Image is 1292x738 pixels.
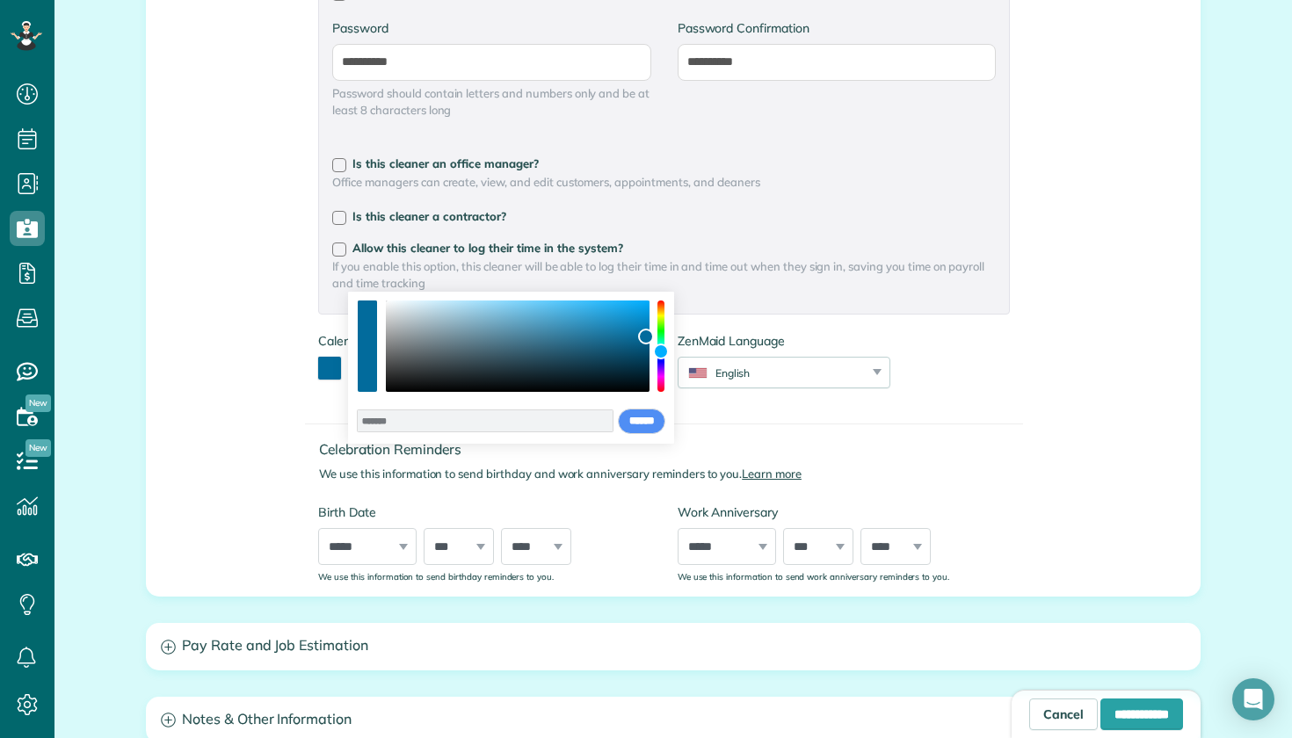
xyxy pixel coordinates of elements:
[318,571,554,582] sub: We use this information to send birthday reminders to you.
[352,241,623,255] span: Allow this cleaner to log their time in the system?
[352,209,506,223] span: Is this cleaner a contractor?
[332,85,650,119] span: Password should contain letters and numbers only and be at least 8 characters long
[679,365,867,380] div: English
[319,442,1023,457] h4: Celebration Reminders
[742,467,802,481] a: Learn more
[318,357,341,380] button: toggle color picker dialog
[678,571,949,582] sub: We use this information to send work anniversary reminders to you.
[678,332,890,350] label: ZenMaid Language
[332,174,996,191] span: Office managers can create, view, and edit customers, appointments, and cleaners
[348,292,674,444] div: color picker dialog
[1232,678,1274,720] div: Open Intercom Messenger
[678,503,1010,521] label: Work Anniversary
[318,332,399,350] label: Calendar color
[25,439,51,457] span: New
[657,300,664,392] div: hue selection slider
[318,503,650,521] label: Birth Date
[358,300,377,346] button: use previous color
[147,624,1200,669] a: Pay Rate and Job Estimation
[618,409,665,435] input: save and close
[357,409,613,432] input: color input field
[1029,698,1098,730] a: Cancel
[332,258,996,292] span: If you enable this option, this cleaner will be able to log their time in and time out when they ...
[25,394,51,412] span: New
[678,19,996,37] label: Password Confirmation
[352,156,539,170] span: Is this cleaner an office manager?
[332,19,650,37] label: Password
[319,466,1023,482] p: We use this information to send birthday and work anniversary reminders to you.
[386,300,650,392] div: color selection area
